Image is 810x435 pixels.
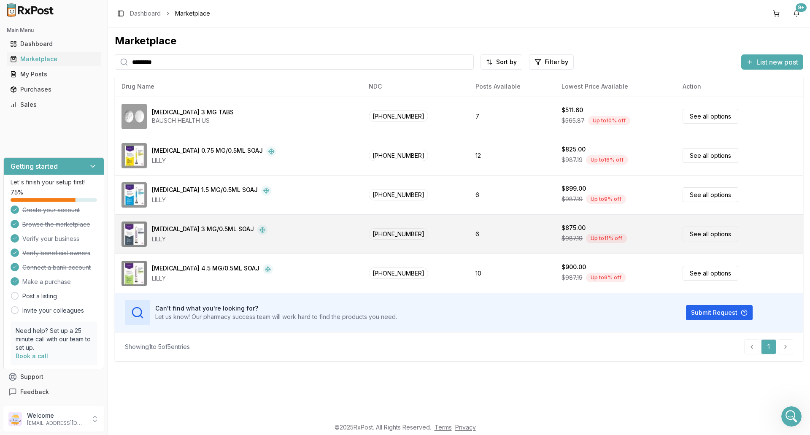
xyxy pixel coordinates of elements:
div: I added 1 x [MEDICAL_DATA] 5mg and 1 x 10mg in your cart for $450 you can delete the other cart w... [13,99,132,132]
div: you might not be able to submit until [DATE] there account is still being verified [7,169,138,204]
div: No response back on the [MEDICAL_DATA] just yet [13,30,132,46]
span: [PHONE_NUMBER] [369,150,428,161]
div: JEFFREY says… [7,248,162,281]
a: Post a listing [22,292,57,300]
span: Feedback [20,388,49,396]
img: Trulicity 0.75 MG/0.5ML SOAJ [121,143,147,168]
img: Trulicity 1.5 MG/0.5ML SOAJ [121,182,147,208]
nav: pagination [744,339,793,354]
div: LILLY [152,274,273,283]
span: [PHONE_NUMBER] [369,111,428,122]
div: I added 1 x [MEDICAL_DATA] 5mg and 1 x 10mg in your cart for $450 you can delete the other cart w... [7,94,138,137]
div: BAUSCH HEALTH US [152,116,234,125]
h2: Main Menu [7,27,101,34]
span: $987.19 [562,156,583,164]
th: Drug Name [115,76,362,97]
div: Purchases [10,85,97,94]
div: $511.60 [562,106,583,114]
div: Up to 11 % off [586,234,627,243]
a: Privacy [455,424,476,431]
button: Upload attachment [40,276,47,283]
span: Create your account [22,206,80,214]
td: 10 [469,254,555,293]
div: Up to 10 % off [588,116,630,125]
div: $899.00 [562,184,586,193]
div: Dashboard [10,40,97,48]
span: Connect a bank account [22,263,91,272]
span: Make a purchase [22,278,71,286]
div: Manuel says… [7,169,162,211]
p: Let's finish your setup first! [11,178,97,186]
a: Purchases [7,82,101,97]
button: Filter by [529,54,574,70]
a: 1 [761,339,776,354]
p: [EMAIL_ADDRESS][DOMAIN_NAME] [27,420,86,427]
div: LILLY [152,157,276,165]
button: Dashboard [3,37,104,51]
div: [MEDICAL_DATA] 1.5 MG/0.5ML SOAJ [152,186,258,196]
span: $987.19 [562,273,583,282]
div: [MEDICAL_DATA] 3 MG TABS [152,108,234,116]
div: Up to 9 % off [586,195,626,204]
a: Sales [7,97,101,112]
button: Gif picker [27,276,33,283]
div: [DATE] [7,236,162,248]
a: See all options [683,187,738,202]
div: thanks! [133,149,155,158]
th: Action [676,76,803,97]
div: Up to 16 % off [586,155,628,165]
div: JEFFREY says… [7,58,162,83]
div: $900.00 [562,263,586,271]
img: User avatar [8,412,22,426]
span: [PHONE_NUMBER] [369,189,428,200]
a: Marketplace [7,51,101,67]
th: Posts Available [469,76,555,97]
iframe: Intercom live chat [781,406,802,427]
a: Dashboard [7,36,101,51]
div: [MEDICAL_DATA] 0.75 MG/0.5ML SOAJ [152,146,263,157]
span: [PHONE_NUMBER] [369,228,428,240]
a: See all options [683,266,738,281]
button: Sort by [481,54,522,70]
div: LILLY [152,235,267,243]
div: Marketplace [10,55,97,63]
div: $875.00 [562,224,586,232]
th: NDC [362,76,469,97]
div: 9+ [796,3,807,12]
span: 75 % [11,188,23,197]
div: Mounjaro 10 Mg/0.5 Ml Pen IF POSSIBLE PLEASE [30,248,162,274]
th: Lowest Price Available [555,76,675,97]
div: Manuel says… [7,24,162,58]
a: My Posts [7,67,101,82]
button: Submit Request [686,305,753,320]
p: Active 15h ago [41,11,82,19]
span: Marketplace [175,9,210,18]
span: $565.87 [562,116,585,125]
span: $987.19 [562,195,583,203]
button: go back [5,3,22,19]
button: Feedback [3,384,104,400]
span: List new post [756,57,798,67]
div: No response back on the [MEDICAL_DATA] just yet [7,24,138,51]
a: Book a call [16,352,48,359]
div: [MEDICAL_DATA] 3 MG/0.5ML SOAJ [152,225,254,235]
button: Marketplace [3,52,104,66]
div: Up to 9 % off [586,273,626,282]
div: Showing 1 to 5 of 5 entries [125,343,190,351]
a: Dashboard [130,9,161,18]
textarea: Message… [7,259,162,273]
div: LILLY [152,196,271,204]
button: Home [147,3,163,19]
div: My Posts [10,70,97,78]
button: Sales [3,98,104,111]
a: Invite your colleagues [22,306,84,315]
span: Verify beneficial owners [22,249,90,257]
td: 6 [469,175,555,214]
button: 9+ [790,7,803,20]
button: Purchases [3,83,104,96]
h3: Getting started [11,161,58,171]
img: Trulicity 4.5 MG/0.5ML SOAJ [121,261,147,286]
a: See all options [683,109,738,124]
div: Marketplace [115,34,803,48]
button: List new post [741,54,803,70]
